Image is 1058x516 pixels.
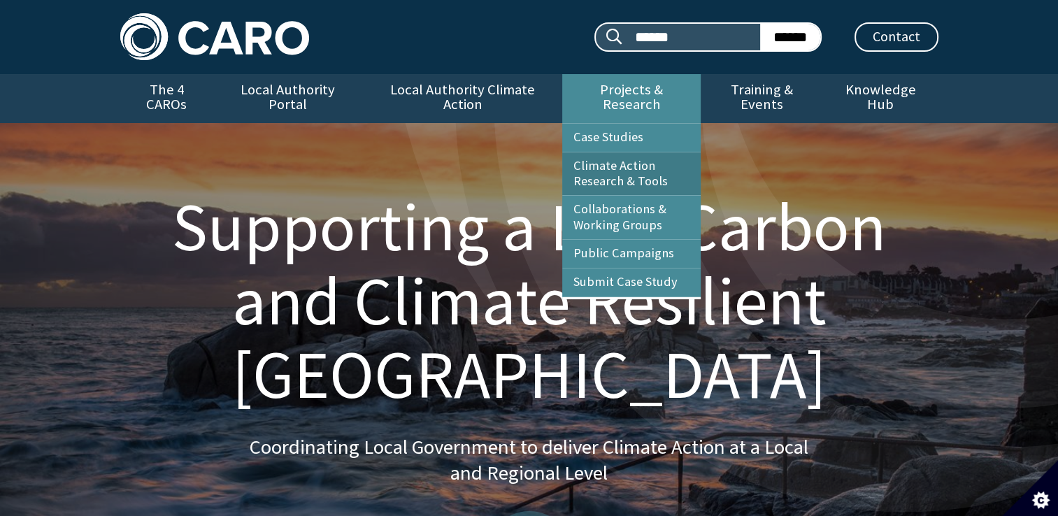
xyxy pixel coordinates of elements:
[363,74,562,123] a: Local Authority Climate Action
[120,74,213,123] a: The 4 CAROs
[562,240,701,268] a: Public Campaigns
[1002,460,1058,516] button: Set cookie preferences
[137,190,922,412] h1: Supporting a Low Carbon and Climate Resilient [GEOGRAPHIC_DATA]
[562,74,701,123] a: Projects & Research
[823,74,938,123] a: Knowledge Hub
[250,434,809,487] p: Coordinating Local Government to deliver Climate Action at a Local and Regional Level
[855,22,938,52] a: Contact
[562,268,701,296] a: Submit Case Study
[562,124,701,152] a: Case Studies
[701,74,823,123] a: Training & Events
[562,152,701,196] a: Climate Action Research & Tools
[562,196,701,239] a: Collaborations & Working Groups
[120,13,309,60] img: Caro logo
[213,74,363,123] a: Local Authority Portal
